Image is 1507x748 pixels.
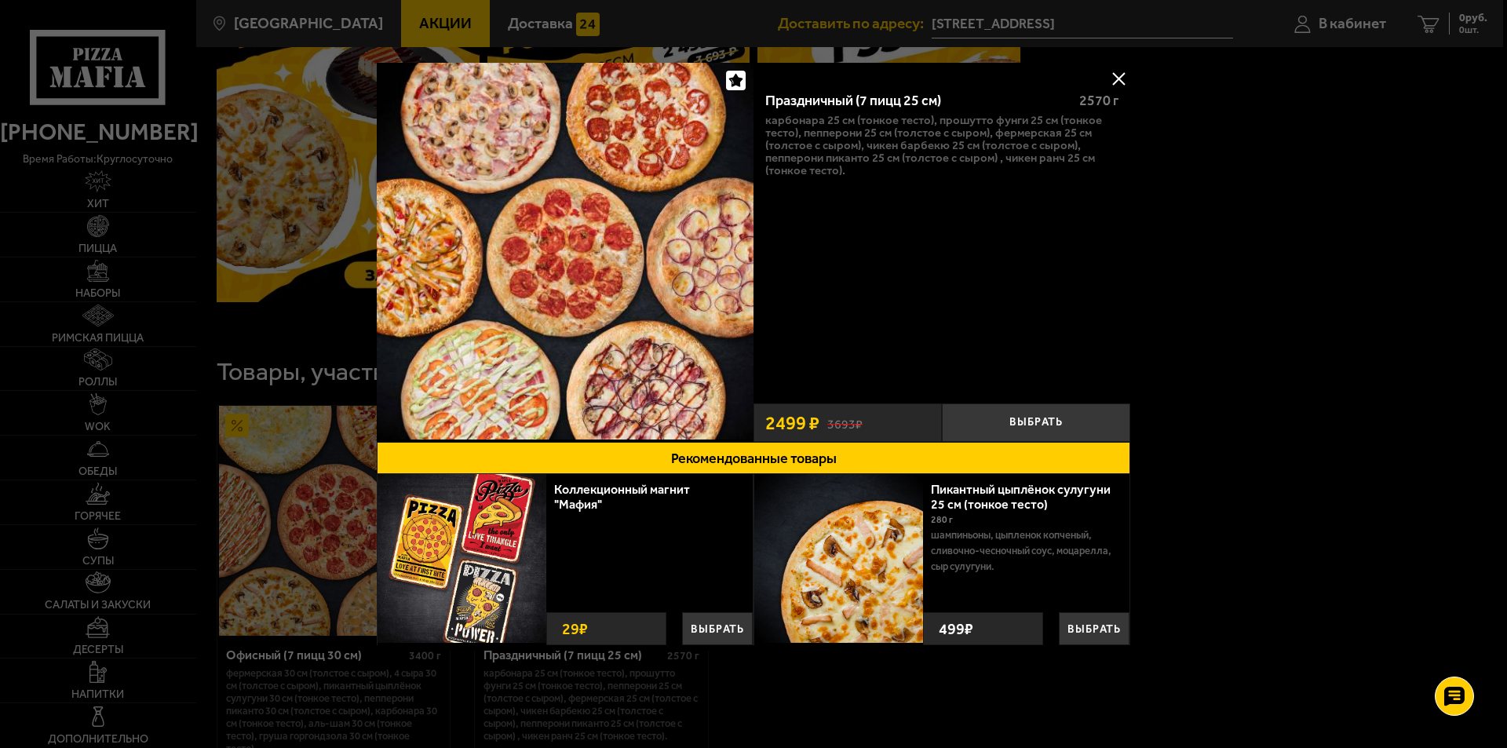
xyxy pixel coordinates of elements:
[931,527,1118,575] p: шампиньоны, цыпленок копченый, сливочно-чесночный соус, моцарелла, сыр сулугуни.
[554,482,690,512] a: Коллекционный магнит "Мафия"
[1059,612,1129,645] button: Выбрать
[931,514,953,525] span: 280 г
[558,613,592,644] strong: 29 ₽
[377,63,753,440] img: Праздничный (7 пицц 25 см)
[377,442,1130,474] button: Рекомендованные товары
[765,114,1118,177] p: Карбонара 25 см (тонкое тесто), Прошутто Фунги 25 см (тонкое тесто), Пепперони 25 см (толстое с с...
[942,403,1130,442] button: Выбрать
[377,63,753,442] a: Праздничный (7 пицц 25 см)
[935,613,977,644] strong: 499 ₽
[827,414,863,431] s: 3693 ₽
[765,93,1066,110] div: Праздничный (7 пицц 25 см)
[1079,92,1118,109] span: 2570 г
[682,612,753,645] button: Выбрать
[765,414,819,432] span: 2499 ₽
[931,482,1111,512] a: Пикантный цыплёнок сулугуни 25 см (тонкое тесто)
